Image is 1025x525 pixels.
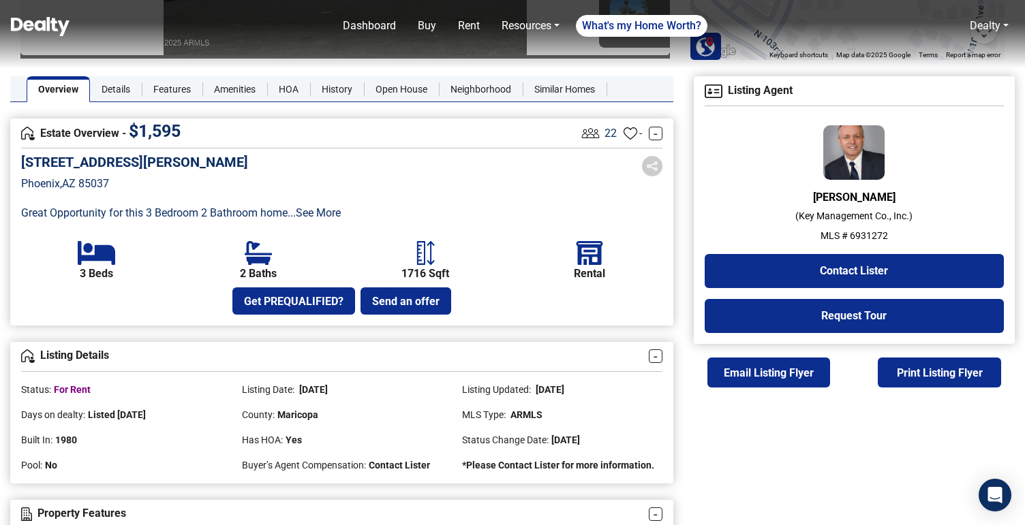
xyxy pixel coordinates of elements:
h4: Estate Overview - [21,126,579,141]
span: 22 [605,125,617,142]
a: Dashboard [337,12,401,39]
b: 3 Beds [80,268,113,280]
a: Neighborhood [439,76,523,102]
a: HOA [267,76,310,102]
h5: [STREET_ADDRESS][PERSON_NAME] [21,154,248,170]
button: Contact Lister [705,254,1004,288]
span: MLS Type: [462,409,506,420]
a: Details [90,76,142,102]
a: Overview [27,76,90,102]
button: Get PREQUALIFIED? [232,287,355,315]
button: Print Listing Flyer [878,357,1001,387]
b: Rental [574,268,605,280]
button: Send an offer [361,287,451,315]
a: Features [142,76,202,102]
strong: *Please Contact Lister for more information. [462,460,654,471]
span: Maricopa [277,409,318,420]
b: 1716 Sqft [401,268,449,280]
span: $ 1,595 [129,121,181,141]
p: MLS # 6931272 [705,229,1004,243]
a: - [649,507,662,521]
a: Buy [412,12,442,39]
button: Request Tour [705,299,1004,333]
p: Phoenix , AZ 85037 [21,176,248,192]
a: - [649,127,662,140]
h4: Property Features [21,507,649,521]
img: Agent [705,84,722,98]
span: ARMLS [508,409,542,420]
span: [DATE] [297,384,328,395]
span: Yes [286,434,302,445]
span: Contact Lister [369,460,430,471]
span: Days on dealty: [21,409,85,420]
h6: [PERSON_NAME] [705,191,1004,204]
span: - [639,125,642,142]
span: For Rent [54,384,91,395]
span: Listed [DATE] [88,409,146,420]
img: Agent [823,125,885,180]
a: Dealty [970,19,1000,32]
span: Great Opportunity for this 3 Bedroom 2 Bathroom home [21,206,288,219]
a: Resources [496,12,565,39]
span: Built In: [21,434,52,445]
img: Overview [21,349,35,363]
span: Listing Updated: [462,384,531,395]
span: [DATE] [534,384,564,395]
span: Has HOA: [242,434,283,445]
b: 2 Baths [240,268,277,280]
span: Pool: [21,460,42,471]
a: History [310,76,364,102]
span: Listing Date: [242,384,294,395]
span: Buyer’s Agent Compensation: [242,460,366,471]
a: - [649,349,662,363]
a: Rent [453,12,485,39]
a: Open House [364,76,439,102]
a: What's my Home Worth? [576,15,707,37]
span: 1980 [55,434,77,445]
span: Status Change Date: [462,434,549,445]
span: County: [242,409,275,420]
h4: Listing Details [21,349,649,363]
img: Dealty - Buy, Sell & Rent Homes [11,17,70,36]
span: [DATE] [551,434,580,445]
a: ...See More [288,206,341,219]
span: Status: [21,384,51,395]
img: Listing View [579,121,602,145]
button: Email Listing Flyer [707,357,831,387]
a: Amenities [202,76,267,102]
span: No [45,460,57,471]
iframe: BigID CMP Widget [7,484,48,525]
a: Dealty [964,12,1014,39]
h4: Listing Agent [705,84,1004,98]
a: Similar Homes [523,76,607,102]
p: ( Key Management Co., Inc. ) [705,209,1004,223]
img: Favourites [624,127,637,140]
img: Overview [21,127,35,140]
div: Open Intercom Messenger [979,479,1011,511]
